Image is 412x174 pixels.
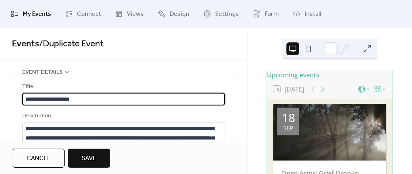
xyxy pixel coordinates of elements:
[82,154,96,163] span: Save
[282,112,295,124] div: 18
[267,70,393,80] div: Upcoming events
[12,35,39,53] a: Events
[77,10,101,19] span: Connect
[22,82,223,92] div: Title
[197,3,245,25] a: Settings
[27,154,51,163] span: Cancel
[170,10,189,19] span: Design
[22,68,63,77] span: Event details
[13,149,65,168] button: Cancel
[59,3,107,25] a: Connect
[283,125,293,131] div: Sep
[265,10,279,19] span: Form
[39,35,104,53] span: / Duplicate Event
[23,10,51,19] span: My Events
[109,3,150,25] a: Views
[68,149,110,168] button: Save
[215,10,239,19] span: Settings
[287,3,327,25] a: Install
[305,10,321,19] span: Install
[5,3,57,25] a: My Events
[247,3,285,25] a: Form
[127,10,144,19] span: Views
[22,111,223,121] div: Description
[152,3,195,25] a: Design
